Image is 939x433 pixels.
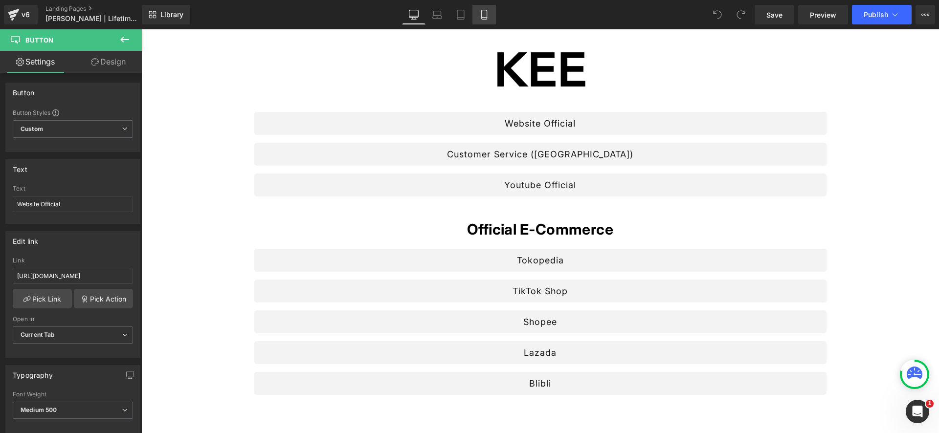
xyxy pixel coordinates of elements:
div: Open in [13,316,133,323]
span: Preview [810,10,836,20]
a: v6 [4,5,38,24]
a: Pick Action [74,289,133,308]
b: Custom [21,125,43,133]
b: Medium 500 [21,406,57,413]
input: https://your-shop.myshopify.com [13,268,133,284]
span: [PERSON_NAME] | Lifetime Warranty [PERSON_NAME] Free Shipping | KEE [GEOGRAPHIC_DATA] [45,15,139,22]
iframe: Intercom live chat [906,400,929,423]
a: Customer Service ([GEOGRAPHIC_DATA]) [113,113,685,136]
b: Current Tab [21,331,55,338]
div: Font Weight [13,391,133,398]
a: Lazada [113,312,685,335]
a: TikTok Shop [113,250,685,273]
a: New Library [142,5,190,24]
span: Button [25,36,53,44]
button: Redo [731,5,751,24]
h1: Official E-Commerce [113,191,685,210]
button: Undo [708,5,727,24]
span: Save [766,10,782,20]
a: Mobile [472,5,496,24]
span: 1 [926,400,934,408]
a: Blibli [113,343,685,366]
div: Typography [13,366,53,379]
a: Desktop [402,5,425,24]
span: Library [160,10,183,19]
div: Button Styles [13,108,133,116]
a: Preview [798,5,848,24]
div: v6 [20,8,32,21]
a: Pick Link [13,289,72,308]
a: Tokopedia [113,219,685,242]
a: Laptop [425,5,449,24]
a: Youtube Official [113,144,685,167]
button: More [916,5,935,24]
div: Edit link [13,232,39,245]
button: Publish [852,5,912,24]
div: Link [13,257,133,264]
a: Design [73,51,144,73]
div: Button [13,83,34,97]
a: Website Official [113,83,685,106]
a: Shopee [113,281,685,304]
span: Publish [864,11,888,19]
a: Tablet [449,5,472,24]
a: Landing Pages [45,5,158,13]
div: Text [13,185,133,192]
div: Text [13,160,27,173]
